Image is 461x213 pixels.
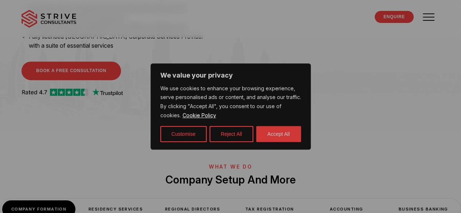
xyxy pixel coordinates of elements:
button: Reject All [210,126,253,142]
div: We value your privacy [151,63,311,150]
a: Cookie Policy [182,112,216,119]
p: We use cookies to enhance your browsing experience, serve personalised ads or content, and analys... [160,84,301,121]
button: Customise [160,126,207,142]
p: We value your privacy [160,71,301,80]
button: Accept All [256,126,301,142]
